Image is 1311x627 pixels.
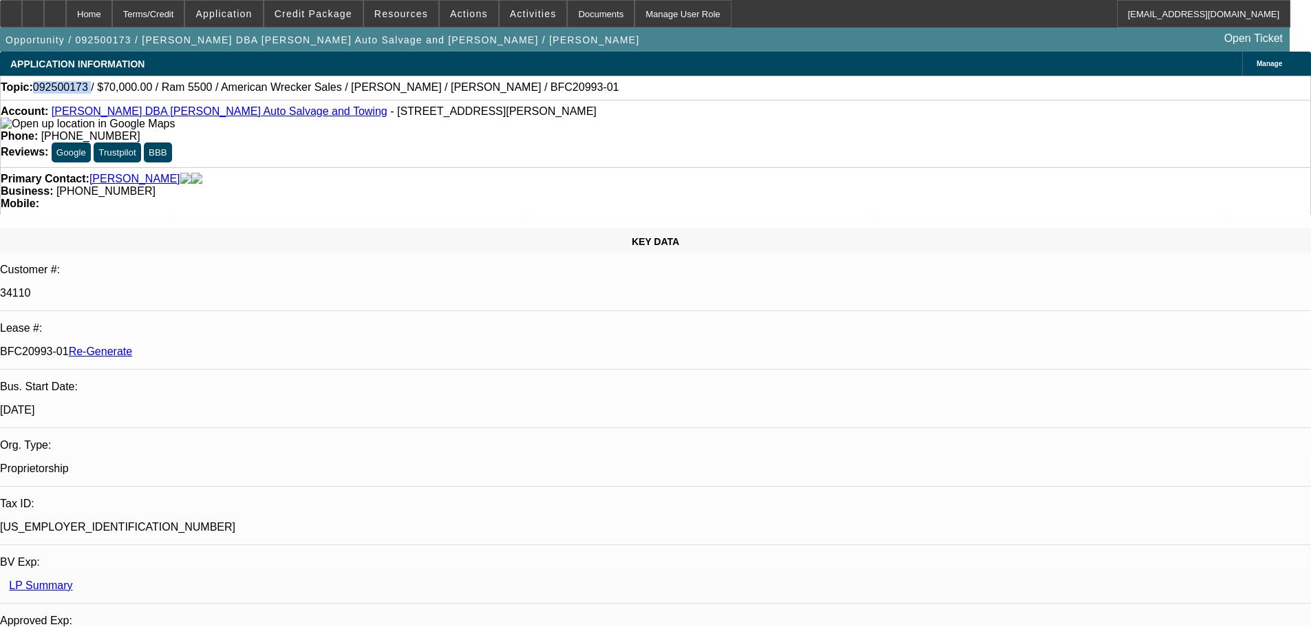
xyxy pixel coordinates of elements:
[500,1,567,27] button: Activities
[450,8,488,19] span: Actions
[632,236,679,247] span: KEY DATA
[440,1,498,27] button: Actions
[10,59,145,70] span: APPLICATION INFORMATION
[1,146,48,158] strong: Reviews:
[191,173,202,185] img: linkedin-icon.png
[364,1,438,27] button: Resources
[41,130,140,142] span: [PHONE_NUMBER]
[52,105,387,117] a: [PERSON_NAME] DBA [PERSON_NAME] Auto Salvage and Towing
[1,118,175,129] a: View Google Maps
[264,1,363,27] button: Credit Package
[1219,27,1288,50] a: Open Ticket
[1,118,175,130] img: Open up location in Google Maps
[374,8,428,19] span: Resources
[94,142,140,162] button: Trustpilot
[180,173,191,185] img: facebook-icon.png
[1257,60,1282,67] span: Manage
[33,81,619,94] span: 092500173 / $70,000.00 / Ram 5500 / American Wrecker Sales / [PERSON_NAME] / [PERSON_NAME] / BFC2...
[69,346,133,357] a: Re-Generate
[390,105,597,117] span: - [STREET_ADDRESS][PERSON_NAME]
[89,173,180,185] a: [PERSON_NAME]
[1,173,89,185] strong: Primary Contact:
[1,105,48,117] strong: Account:
[1,130,38,142] strong: Phone:
[1,198,39,209] strong: Mobile:
[1,185,53,197] strong: Business:
[275,8,352,19] span: Credit Package
[9,580,72,591] a: LP Summary
[195,8,252,19] span: Application
[144,142,172,162] button: BBB
[6,34,639,45] span: Opportunity / 092500173 / [PERSON_NAME] DBA [PERSON_NAME] Auto Salvage and [PERSON_NAME] / [PERSO...
[1,81,33,94] strong: Topic:
[56,185,156,197] span: [PHONE_NUMBER]
[185,1,262,27] button: Application
[510,8,557,19] span: Activities
[52,142,91,162] button: Google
